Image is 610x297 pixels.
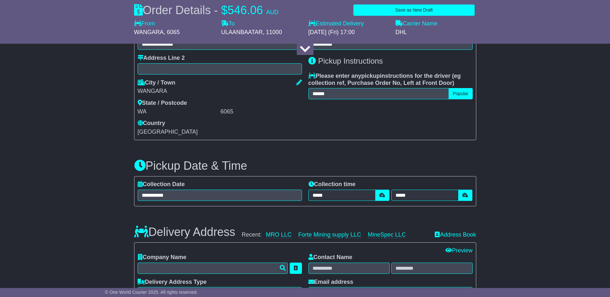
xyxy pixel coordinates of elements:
label: From [134,20,155,27]
div: WA [138,108,219,115]
a: MRO LLC [266,231,292,238]
button: Save as New Draft [353,4,474,16]
span: Pickup Instructions [318,57,383,65]
span: eg collection ref, Purchase Order No, Left at Front Door [308,73,461,86]
label: Email address [308,279,353,286]
span: © One World Courier 2025. All rights reserved. [105,290,198,295]
span: ULAANBAATAR [221,29,263,35]
a: Preview [445,247,472,254]
label: City / Town [138,79,176,86]
label: Country [138,120,165,127]
label: Collection Date [138,181,185,188]
label: State / Postcode [138,100,187,107]
span: WANGARA [134,29,164,35]
span: [GEOGRAPHIC_DATA] [138,129,198,135]
label: Estimated Delivery [308,20,389,27]
a: Address Book [435,231,476,238]
div: Order Details - [134,3,278,17]
h3: Pickup Date & Time [134,159,476,172]
label: Company Name [138,254,187,261]
span: 546.06 [228,4,263,17]
span: , 11000 [263,29,282,35]
label: To [221,20,235,27]
label: Address Line 2 [138,55,185,62]
div: DHL [396,29,476,36]
h3: Delivery Address [134,226,235,239]
div: WANGARA [138,88,302,95]
label: Collection time [308,181,356,188]
span: AUD [266,9,278,15]
span: $ [221,4,228,17]
div: [DATE] (Fri) 17:00 [308,29,389,36]
label: Delivery Address Type [138,279,207,286]
label: Please enter any instructions for the driver ( ) [308,73,473,86]
div: 6065 [221,108,302,115]
a: MineSpec LLC [368,231,406,238]
span: pickup [361,73,380,79]
div: Recent: [242,231,429,239]
span: , 6065 [164,29,180,35]
a: Forte Mining supply LLC [298,231,361,238]
button: Popular [449,88,472,99]
label: Contact Name [308,254,352,261]
label: Carrier Name [396,20,438,27]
